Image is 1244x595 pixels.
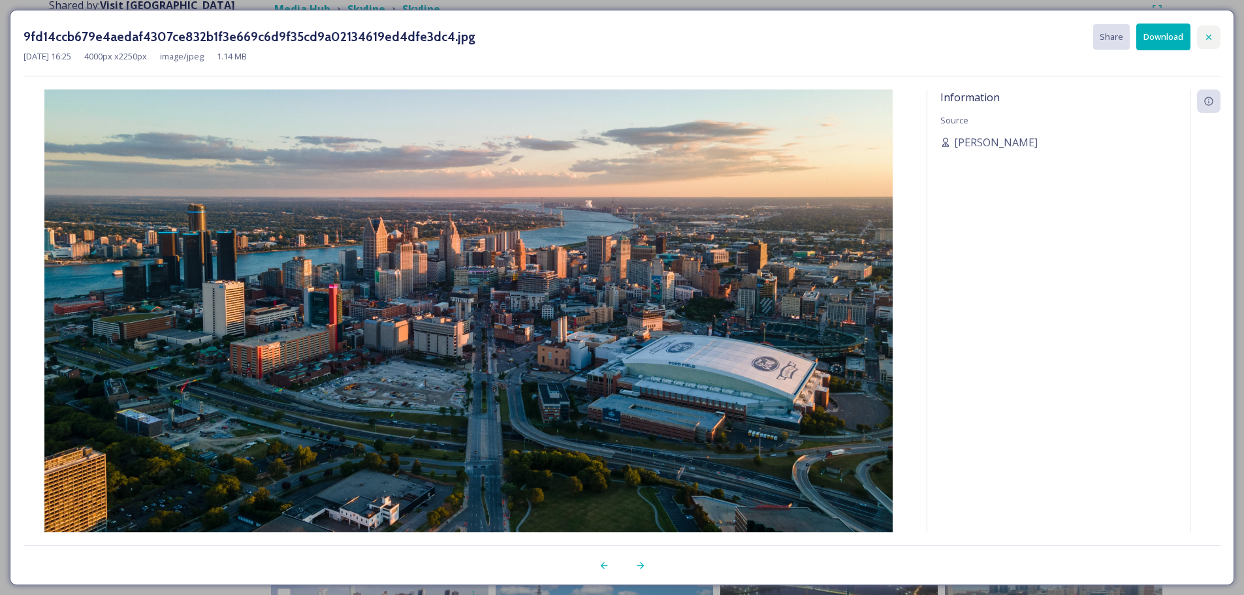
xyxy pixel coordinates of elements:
[84,50,147,63] span: 4000 px x 2250 px
[1136,24,1190,50] button: Download
[940,114,968,126] span: Source
[217,50,247,63] span: 1.14 MB
[1093,24,1130,50] button: Share
[24,50,71,63] span: [DATE] 16:25
[160,50,204,63] span: image/jpeg
[940,90,1000,105] span: Information
[24,27,475,46] h3: 9fd14ccb679e4aedaf4307ce832b1f3e669c6d9f35cd9a02134619ed4dfe3dc4.jpg
[954,135,1038,150] span: [PERSON_NAME]
[24,89,914,567] img: 9fd14ccb679e4aedaf4307ce832b1f3e669c6d9f35cd9a02134619ed4dfe3dc4.jpg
